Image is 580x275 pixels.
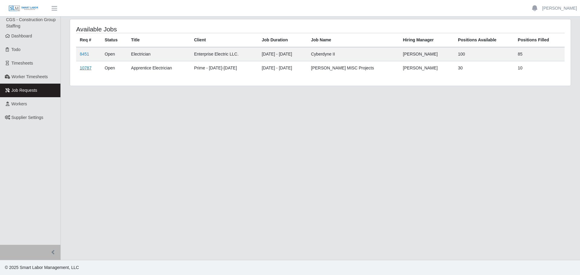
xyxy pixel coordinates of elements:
[514,47,565,61] td: 85
[101,33,127,47] th: Status
[514,61,565,75] td: 10
[454,47,514,61] td: 100
[190,47,258,61] td: Enterprise Electric LLC.
[258,33,307,47] th: Job Duration
[101,61,127,75] td: Open
[101,47,127,61] td: Open
[127,47,191,61] td: Electrician
[514,33,565,47] th: Positions Filled
[258,47,307,61] td: [DATE] - [DATE]
[127,61,191,75] td: Apprentice Electrician
[399,33,454,47] th: Hiring Manager
[11,115,43,120] span: Supplier Settings
[454,61,514,75] td: 30
[76,25,274,33] h4: Available Jobs
[8,5,39,12] img: SLM Logo
[11,74,48,79] span: Worker Timesheets
[308,47,399,61] td: Cyberdyne II
[258,61,307,75] td: [DATE] - [DATE]
[76,33,101,47] th: Req #
[11,88,37,93] span: Job Requests
[11,47,21,52] span: Todo
[542,5,577,11] a: [PERSON_NAME]
[5,265,79,270] span: © 2025 Smart Labor Management, LLC
[399,61,454,75] td: [PERSON_NAME]
[190,61,258,75] td: Prime - [DATE]-[DATE]
[80,66,92,70] a: 10787
[6,17,56,28] span: CGS - Construction Group Staffing
[399,47,454,61] td: [PERSON_NAME]
[454,33,514,47] th: Positions Available
[11,34,32,38] span: Dashboard
[190,33,258,47] th: Client
[127,33,191,47] th: Title
[308,61,399,75] td: [PERSON_NAME] MISC Projects
[11,101,27,106] span: Workers
[11,61,33,66] span: Timesheets
[80,52,89,56] a: 8451
[308,33,399,47] th: Job Name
